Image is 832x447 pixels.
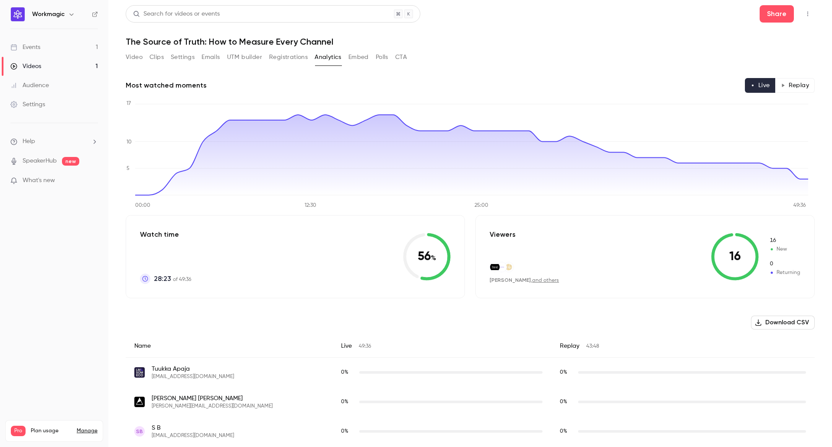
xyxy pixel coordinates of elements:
span: [EMAIL_ADDRESS][DOMAIN_NAME] [152,373,234,380]
img: Workmagic [11,7,25,21]
tspan: 10 [127,140,132,145]
span: Pro [11,426,26,436]
span: 0 % [341,429,348,434]
p: Watch time [140,229,191,240]
p: Viewers [490,229,516,240]
img: lmsomeco.fi [134,367,145,378]
li: help-dropdown-opener [10,137,98,146]
img: davidprotein.com [490,264,500,271]
button: Emails [201,50,220,64]
div: Audience [10,81,49,90]
span: new [62,157,79,166]
tspan: 17 [127,101,131,106]
tspan: 00:00 [135,203,150,208]
button: Share [760,5,794,23]
div: Videos [10,62,41,71]
h2: Most watched moments [126,80,207,91]
div: Events [10,43,40,52]
h6: Workmagic [32,10,65,19]
span: Plan usage [31,427,71,434]
span: 0 % [560,429,567,434]
div: tuukka.apaja@lmsomeco.fi [126,358,815,388]
span: New [769,245,800,253]
img: kindredbravely.com [504,262,513,272]
span: What's new [23,176,55,185]
span: Help [23,137,35,146]
span: 49:36 [359,344,371,349]
span: 0 % [341,399,348,405]
span: 43:48 [586,344,599,349]
tspan: 12:30 [305,203,316,208]
button: Analytics [315,50,341,64]
img: nomatic.com [134,397,145,407]
span: Live watch time [341,369,355,376]
tspan: 5 [127,166,130,171]
span: 0 % [560,370,567,375]
button: Settings [171,50,195,64]
span: Live watch time [341,398,355,406]
button: UTM builder [227,50,262,64]
img: workmagic.io [497,262,507,272]
div: Live [332,335,551,358]
span: 28:23 [154,274,171,284]
a: and others [532,278,559,283]
div: Name [126,335,332,358]
button: Clips [149,50,164,64]
button: Replay [775,78,815,93]
div: Search for videos or events [133,10,220,19]
tspan: 49:36 [793,203,806,208]
button: CTA [395,50,407,64]
span: Live watch time [341,427,355,435]
button: Embed [348,50,369,64]
span: New [769,237,800,245]
span: Replay watch time [560,369,574,376]
span: SB [136,427,143,435]
a: Manage [77,427,97,434]
div: Replay [551,335,815,358]
span: Tuukka Apaja [152,365,234,373]
button: Video [126,50,143,64]
button: Registrations [269,50,308,64]
span: S B [152,424,234,432]
div: Settings [10,100,45,109]
span: Returning [769,269,800,277]
span: Replay watch time [560,427,574,435]
button: Live [745,78,776,93]
span: [EMAIL_ADDRESS][DOMAIN_NAME] [152,432,234,439]
button: Top Bar Actions [801,7,815,21]
span: [PERSON_NAME][EMAIL_ADDRESS][DOMAIN_NAME] [152,403,273,410]
button: Polls [376,50,388,64]
span: Returning [769,260,800,268]
span: [PERSON_NAME] [PERSON_NAME] [152,394,273,403]
div: , [490,277,559,284]
span: 0 % [341,370,348,375]
a: SpeakerHub [23,157,57,166]
span: 0 % [560,399,567,405]
button: Download CSV [751,316,815,330]
p: of 49:36 [154,274,191,284]
span: [PERSON_NAME] [490,277,531,283]
h1: The Source of Truth: How to Measure Every Channel [126,36,815,47]
tspan: 25:00 [474,203,488,208]
span: Replay watch time [560,398,574,406]
div: info@sylvr.io [126,417,815,446]
div: james@nomatic.com [126,387,815,417]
